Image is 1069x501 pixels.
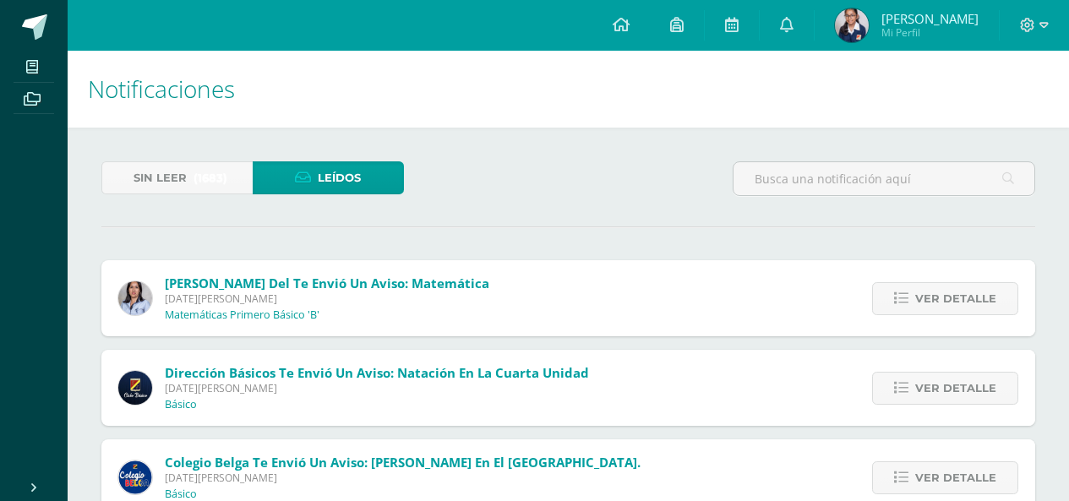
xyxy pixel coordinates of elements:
span: Ver detalle [915,283,996,314]
span: Ver detalle [915,462,996,493]
a: Leídos [253,161,404,194]
span: [DATE][PERSON_NAME] [165,381,589,395]
img: 0df5b5bb091ac1274c66e48cce06e8d0.png [835,8,869,42]
span: [PERSON_NAME] [881,10,979,27]
span: [DATE][PERSON_NAME] [165,291,489,306]
span: [PERSON_NAME] del te envió un aviso: Matemática [165,275,489,291]
span: Dirección Básicos te envió un aviso: Natación en la Cuarta Unidad [165,364,589,381]
img: 919ad801bb7643f6f997765cf4083301.png [118,460,152,494]
span: (1683) [194,162,227,193]
a: Sin leer(1683) [101,161,253,194]
input: Busca una notificación aquí [734,162,1034,195]
p: Básico [165,398,197,411]
span: [DATE][PERSON_NAME] [165,471,641,485]
span: Colegio Belga te envió un aviso: [PERSON_NAME] en el [GEOGRAPHIC_DATA]. [165,454,641,471]
p: Matemáticas Primero Básico 'B' [165,308,319,322]
span: Notificaciones [88,73,235,105]
img: 8adba496f07abd465d606718f465fded.png [118,281,152,315]
img: 0125c0eac4c50c44750533c4a7747585.png [118,371,152,405]
span: Leídos [318,162,361,193]
span: Ver detalle [915,373,996,404]
p: Básico [165,487,197,501]
span: Mi Perfil [881,25,979,40]
span: Sin leer [134,162,187,193]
